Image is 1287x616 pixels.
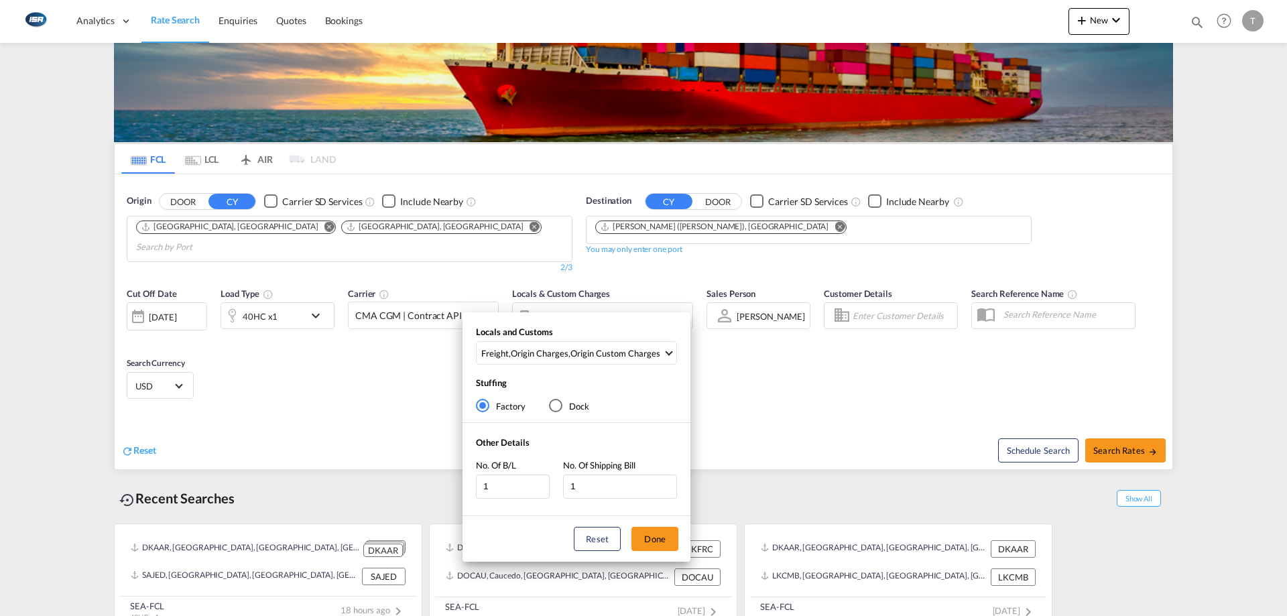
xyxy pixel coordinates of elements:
[570,347,660,359] div: Origin Custom Charges
[476,437,530,448] span: Other Details
[511,347,568,359] div: Origin Charges
[481,347,509,359] div: Freight
[631,527,678,551] button: Done
[476,399,526,413] md-radio-button: Factory
[563,475,677,499] input: No. Of Shipping Bill
[563,460,635,471] span: No. Of Shipping Bill
[476,460,516,471] span: No. Of B/L
[476,326,553,337] span: Locals and Customs
[476,475,550,499] input: No. Of B/L
[476,377,507,388] span: Stuffing
[481,347,663,359] span: , ,
[574,527,621,551] button: Reset
[476,341,677,365] md-select: Select Locals and Customs: Freight, Origin Charges, Origin Custom Charges
[549,399,589,413] md-radio-button: Dock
